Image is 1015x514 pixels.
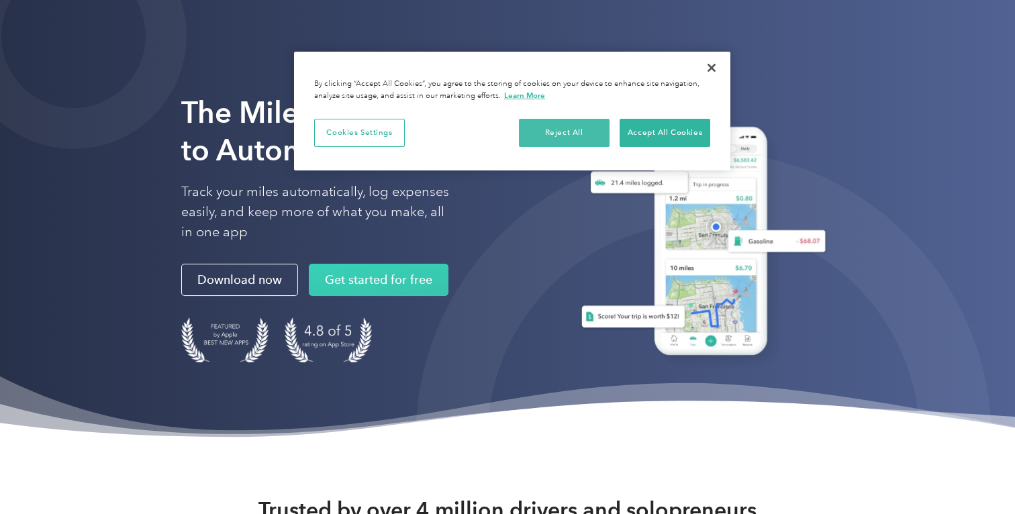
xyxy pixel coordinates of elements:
[309,264,448,296] a: Get started for free
[294,52,730,170] div: Cookie banner
[181,182,450,242] p: Track your miles automatically, log expenses easily, and keep more of what you make, all in one app
[519,119,610,147] button: Reject All
[504,91,545,100] a: More information about your privacy, opens in a new tab
[697,53,726,83] button: Close
[181,264,298,296] a: Download now
[181,317,269,362] img: Badge for Featured by Apple Best New Apps
[181,95,537,168] strong: The Mileage Tracking App to Automate Your Logs
[620,119,710,147] button: Accept All Cookies
[285,317,372,362] img: 4.9 out of 5 stars on the app store
[294,52,730,170] div: Privacy
[314,119,405,147] button: Cookies Settings
[314,79,710,102] div: By clicking “Accept All Cookies”, you agree to the storing of cookies on your device to enhance s...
